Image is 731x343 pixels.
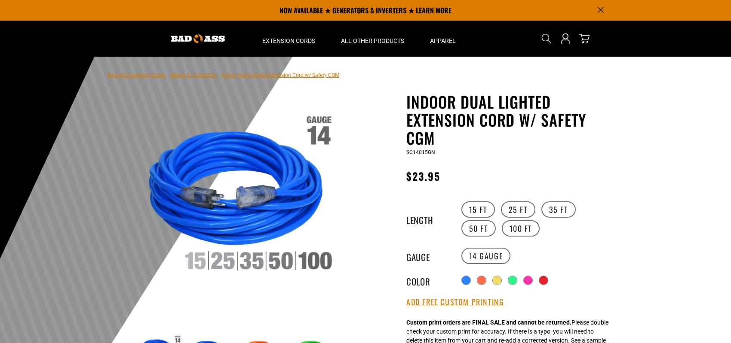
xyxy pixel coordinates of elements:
[502,220,540,237] label: 100 FT
[262,37,315,45] span: Extension Cords
[328,21,417,57] summary: All Other Products
[406,275,449,286] legend: Color
[540,32,553,46] summary: Search
[461,248,511,264] label: 14 Gauge
[406,149,435,155] span: SC14015GN
[406,250,449,261] legend: Gauge
[167,72,169,78] span: ›
[430,37,456,45] span: Apparel
[461,201,495,218] label: 15 FT
[107,70,339,80] nav: breadcrumbs
[218,72,220,78] span: ›
[107,72,166,78] a: Bad Ass Extension Cords
[406,213,449,225] legend: Length
[221,72,339,78] span: Indoor Dual Lighted Extension Cord w/ Safety CGM
[541,201,576,218] label: 35 FT
[417,21,469,57] summary: Apparel
[249,21,328,57] summary: Extension Cords
[406,168,440,184] span: $23.95
[406,319,571,326] strong: Custom print orders are FINAL SALE and cannot be returned.
[171,72,216,78] a: Return to Collection
[461,220,496,237] label: 50 FT
[406,93,617,147] h1: Indoor Dual Lighted Extension Cord w/ Safety CGM
[171,34,225,43] img: Bad Ass Extension Cords
[406,297,504,307] button: Add Free Custom Printing
[501,201,535,218] label: 25 FT
[341,37,404,45] span: All Other Products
